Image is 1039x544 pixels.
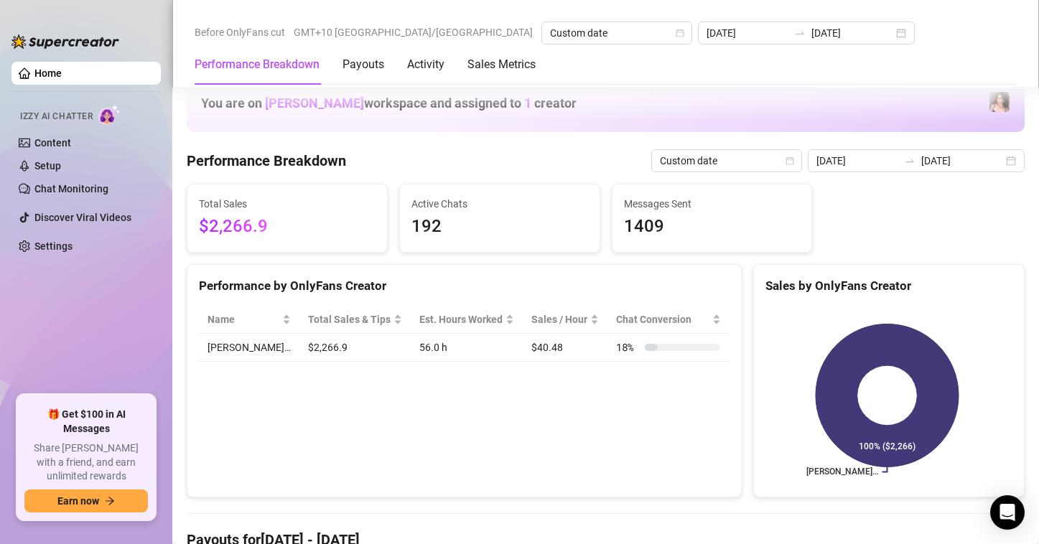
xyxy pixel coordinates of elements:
input: End date [811,25,893,41]
span: Messages Sent [624,196,801,212]
span: Total Sales [199,196,376,212]
span: Name [208,311,279,327]
text: [PERSON_NAME]… [806,467,877,477]
th: Name [199,306,299,334]
div: Sales by OnlyFans Creator [765,276,1012,296]
div: Performance by OnlyFans Creator [199,276,730,296]
div: Sales Metrics [467,56,536,73]
span: Total Sales & Tips [308,311,391,327]
td: [PERSON_NAME]… [199,334,299,362]
h1: You are on workspace and assigned to creator [201,95,577,111]
a: Discover Viral Videos [34,212,131,223]
td: 56.0 h [411,334,523,362]
input: End date [921,153,1003,169]
div: Est. Hours Worked [419,311,503,327]
span: arrow-right [105,496,115,506]
span: Earn now [57,495,99,507]
a: Chat Monitoring [34,183,108,194]
td: $40.48 [523,334,607,362]
div: Activity [407,56,444,73]
td: $2,266.9 [299,334,411,362]
span: [PERSON_NAME] [265,95,364,111]
button: Earn nowarrow-right [24,489,148,512]
span: GMT+10 [GEOGRAPHIC_DATA]/[GEOGRAPHIC_DATA] [294,22,533,43]
th: Sales / Hour [523,306,607,334]
input: Start date [816,153,898,169]
span: 🎁 Get $100 in AI Messages [24,408,148,436]
span: $2,266.9 [199,213,376,240]
input: Start date [707,25,788,41]
span: Active Chats [411,196,588,212]
span: to [794,27,806,39]
img: AI Chatter [98,104,121,125]
a: Setup [34,160,61,172]
span: Sales / Hour [531,311,587,327]
span: calendar [676,29,684,37]
span: Before OnlyFans cut [195,22,285,43]
span: calendar [786,156,794,165]
div: Payouts [343,56,384,73]
span: swap-right [904,155,915,167]
img: logo-BBDzfeDw.svg [11,34,119,49]
span: Share [PERSON_NAME] with a friend, and earn unlimited rewards [24,441,148,484]
div: Open Intercom Messenger [990,495,1025,530]
span: 192 [411,213,588,240]
span: swap-right [794,27,806,39]
a: Settings [34,240,73,252]
div: Performance Breakdown [195,56,320,73]
span: to [904,155,915,167]
span: 1409 [624,213,801,240]
span: 1 [524,95,531,111]
th: Chat Conversion [607,306,729,334]
a: Content [34,137,71,149]
span: Chat Conversion [616,311,709,327]
span: Custom date [660,150,793,172]
span: 18 % [616,339,639,355]
th: Total Sales & Tips [299,306,411,334]
span: Izzy AI Chatter [20,110,93,123]
span: Custom date [550,22,684,44]
img: Lauren [989,92,1010,112]
h4: Performance Breakdown [187,151,346,171]
a: Home [34,67,62,79]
